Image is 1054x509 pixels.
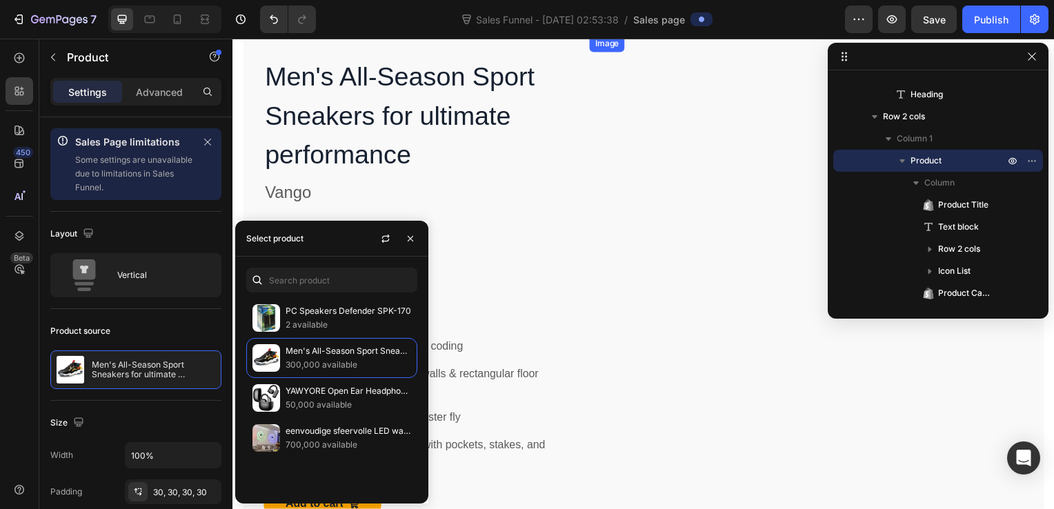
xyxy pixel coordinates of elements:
p: 700,000 available [286,438,411,452]
img: collections [252,424,280,452]
div: Undo/Redo [260,6,316,33]
div: Publish [974,12,1008,27]
p: Bestseller of the week [689,25,805,41]
div: Beta [10,252,33,263]
div: Select product [246,232,304,245]
span: Column 1 [897,132,933,146]
p: YAWYORE Open Ear Headphones Wireless Bluetooth 5.3 Earbuds with Earhooks Microphone Clear Sound60... [286,384,411,398]
span: Sales page [633,12,685,27]
span: Product [911,154,942,168]
span: Sales Funnel - [DATE] 02:53:38 [473,12,622,27]
span: Heading [911,88,943,101]
span: Row 2 cols [883,110,925,123]
span: Icon List [938,264,971,278]
button: 7 [6,6,103,33]
p: Settings [68,85,107,99]
p: 2 available [286,318,411,332]
img: collections [252,304,280,332]
p: PC Speakers Defender SPK-170 [286,304,411,318]
p: Sales Page limitations [75,134,194,150]
div: 450 [13,147,33,158]
span: Row 2 cols [938,242,980,256]
img: collections [252,384,280,412]
p: 50,000 available [286,398,411,412]
span: Product Title [938,198,988,212]
p: Men's All-Season Sport Sneakers for ultimate performance [286,344,411,358]
div: Width [50,449,73,461]
iframe: Design area [232,39,1054,509]
input: Auto [126,443,221,468]
button: Save [911,6,957,33]
span: Column [924,176,955,190]
span: Product Cart Button [938,286,991,300]
button: Add to cart [31,450,150,488]
p: Men's All-Season Sport Sneakers for ultimate performance [92,360,215,379]
span: Text block [938,220,979,234]
p: Advanced [136,85,183,99]
span: Save [923,14,946,26]
div: Layout [50,225,97,243]
p: Product [67,49,184,66]
div: Product source [50,325,110,337]
div: Padding [50,486,82,498]
p: 300,000 available [286,358,411,372]
img: product feature img [57,356,84,383]
div: Open Intercom Messenger [1007,441,1040,475]
p: 7 [90,11,97,28]
div: Add to cart [53,461,111,477]
p: eenvoudige sfeervolle LED wandlamp (7 kleuren) [286,424,411,438]
input: Search in Settings & Advanced [246,268,417,292]
span: / [624,12,628,27]
div: 30, 30, 30, 30 [153,486,218,499]
p: 140 purchases [729,63,805,80]
div: Size [50,414,87,432]
button: Publish [962,6,1020,33]
img: collections [252,344,280,372]
p: Some settings are unavailable due to limitations in Sales Funnel. [75,153,194,194]
div: Vertical [117,259,201,291]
